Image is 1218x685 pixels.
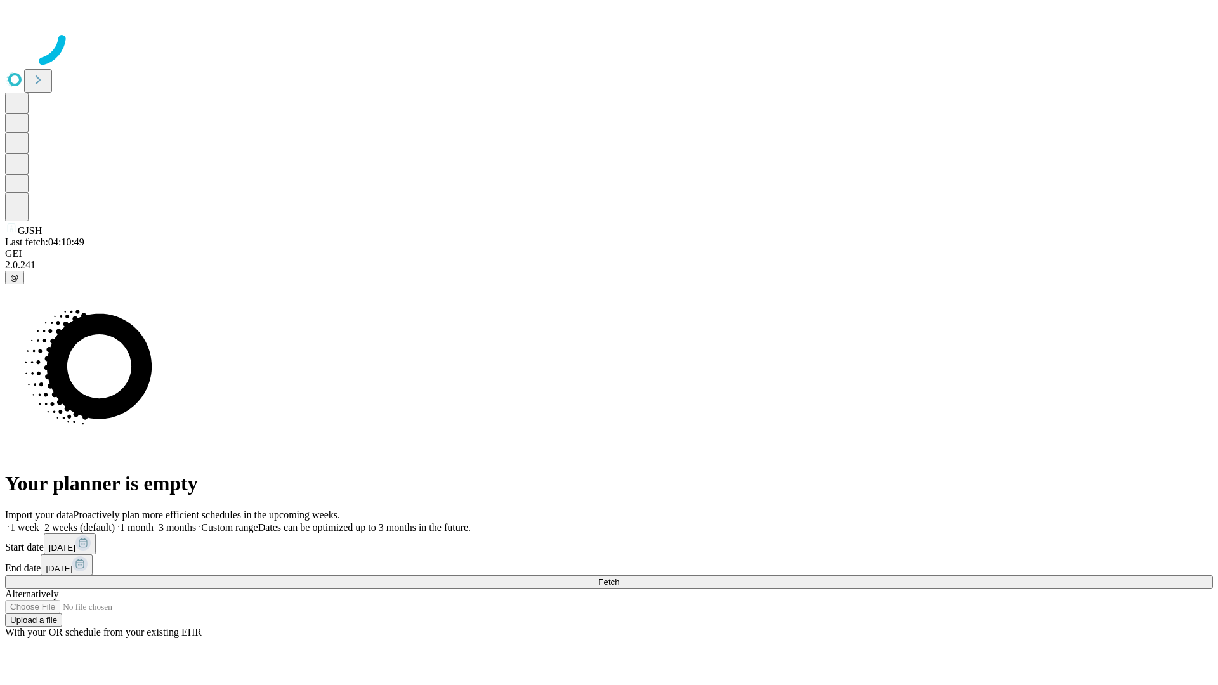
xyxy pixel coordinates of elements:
[44,533,96,554] button: [DATE]
[258,522,471,533] span: Dates can be optimized up to 3 months in the future.
[159,522,196,533] span: 3 months
[5,271,24,284] button: @
[18,225,42,236] span: GJSH
[5,237,84,247] span: Last fetch: 04:10:49
[74,509,340,520] span: Proactively plan more efficient schedules in the upcoming weeks.
[46,564,72,573] span: [DATE]
[598,577,619,587] span: Fetch
[5,472,1213,495] h1: Your planner is empty
[5,613,62,627] button: Upload a file
[41,554,93,575] button: [DATE]
[5,248,1213,259] div: GEI
[44,522,115,533] span: 2 weeks (default)
[5,589,58,599] span: Alternatively
[5,259,1213,271] div: 2.0.241
[120,522,154,533] span: 1 month
[10,273,19,282] span: @
[5,627,202,637] span: With your OR schedule from your existing EHR
[5,575,1213,589] button: Fetch
[5,509,74,520] span: Import your data
[201,522,258,533] span: Custom range
[5,554,1213,575] div: End date
[49,543,75,552] span: [DATE]
[5,533,1213,554] div: Start date
[10,522,39,533] span: 1 week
